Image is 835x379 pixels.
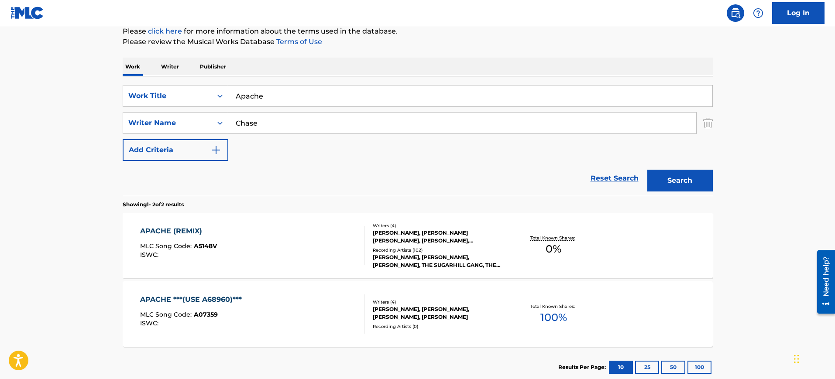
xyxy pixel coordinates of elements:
div: Writers ( 4 ) [373,222,505,229]
p: Please for more information about the terms used in the database. [123,26,713,37]
img: 9d2ae6d4665cec9f34b9.svg [211,145,221,155]
a: APACHE ***(USE A68960)***MLC Song Code:A07359ISWC:Writers (4)[PERSON_NAME], [PERSON_NAME], [PERSO... [123,281,713,347]
img: Delete Criterion [703,112,713,134]
p: Publisher [197,58,229,76]
div: [PERSON_NAME], [PERSON_NAME] [PERSON_NAME], [PERSON_NAME], [PERSON_NAME] [373,229,505,245]
span: MLC Song Code : [140,242,194,250]
a: click here [148,27,182,35]
p: Results Per Page: [558,363,608,371]
button: Search [647,170,713,191]
a: Public Search [727,4,744,22]
div: Help [749,4,767,22]
button: 100 [687,361,711,374]
a: Reset Search [586,169,643,188]
span: 0 % [546,241,561,257]
span: A07359 [194,311,218,318]
div: Recording Artists ( 0 ) [373,323,505,330]
iframe: Chat Widget [791,337,835,379]
p: Work [123,58,143,76]
div: Writers ( 4 ) [373,299,505,305]
div: [PERSON_NAME], [PERSON_NAME], [PERSON_NAME], [PERSON_NAME] [373,305,505,321]
div: APACHE (REMIX) [140,226,217,236]
div: Writer Name [128,118,207,128]
a: APACHE (REMIX)MLC Song Code:A5148VISWC:Writers (4)[PERSON_NAME], [PERSON_NAME] [PERSON_NAME], [PE... [123,213,713,278]
p: Total Known Shares: [530,235,577,241]
button: 10 [609,361,633,374]
span: MLC Song Code : [140,311,194,318]
a: Log In [772,2,825,24]
p: Total Known Shares: [530,303,577,310]
span: 100 % [540,310,567,325]
a: Terms of Use [275,38,322,46]
p: Showing 1 - 2 of 2 results [123,201,184,208]
form: Search Form [123,85,713,196]
span: ISWC : [140,251,161,259]
p: Please review the Musical Works Database [123,37,713,47]
div: Recording Artists ( 102 ) [373,247,505,253]
span: A5148V [194,242,217,250]
button: Add Criteria [123,139,228,161]
img: help [753,8,763,18]
img: search [730,8,741,18]
p: Writer [158,58,182,76]
img: MLC Logo [10,7,44,19]
div: [PERSON_NAME], [PERSON_NAME], [PERSON_NAME], THE SUGARHILL GANG, THE SUGARHILL GANG [373,253,505,269]
div: Drag [794,346,799,372]
div: Work Title [128,91,207,101]
button: 25 [635,361,659,374]
span: ISWC : [140,319,161,327]
iframe: Resource Center [811,247,835,317]
button: 50 [661,361,685,374]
